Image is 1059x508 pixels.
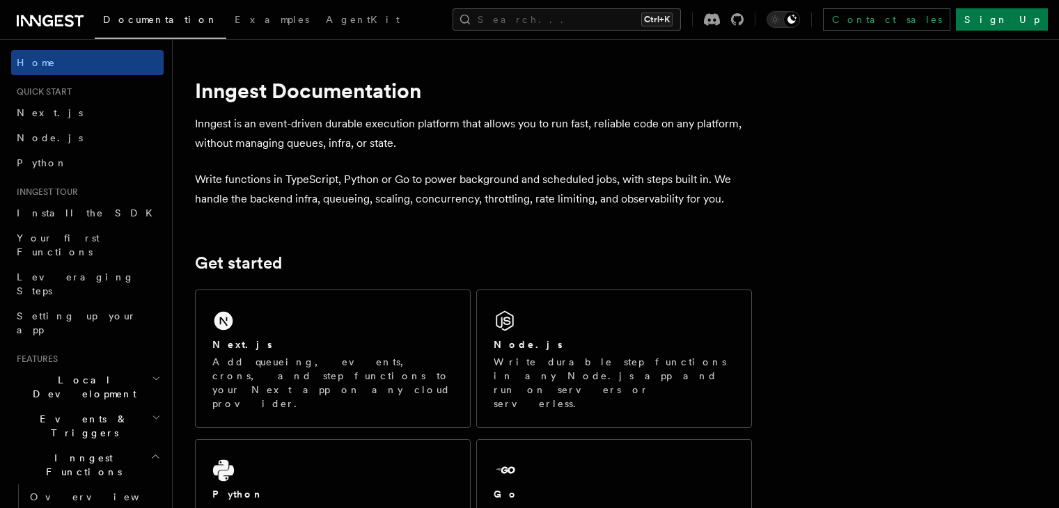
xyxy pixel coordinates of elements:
[494,338,563,351] h2: Node.js
[195,289,471,428] a: Next.jsAdd queueing, events, crons, and step functions to your Next app on any cloud provider.
[17,107,83,118] span: Next.js
[11,125,164,150] a: Node.js
[823,8,950,31] a: Contact sales
[11,412,152,440] span: Events & Triggers
[956,8,1048,31] a: Sign Up
[11,264,164,303] a: Leveraging Steps
[11,445,164,484] button: Inngest Functions
[195,170,752,209] p: Write functions in TypeScript, Python or Go to power background and scheduled jobs, with steps bu...
[212,338,272,351] h2: Next.js
[17,56,56,70] span: Home
[95,4,226,39] a: Documentation
[494,355,735,411] p: Write durable step functions in any Node.js app and run on servers or serverless.
[11,367,164,406] button: Local Development
[17,271,134,296] span: Leveraging Steps
[212,355,453,411] p: Add queueing, events, crons, and step functions to your Next app on any cloud provider.
[11,303,164,342] a: Setting up your app
[17,310,136,335] span: Setting up your app
[11,451,150,479] span: Inngest Functions
[476,289,752,428] a: Node.jsWrite durable step functions in any Node.js app and run on servers or serverless.
[11,225,164,264] a: Your first Functions
[17,157,68,168] span: Python
[226,4,317,38] a: Examples
[453,8,681,31] button: Search...Ctrl+K
[11,86,72,97] span: Quick start
[11,186,78,198] span: Inngest tour
[326,14,400,25] span: AgentKit
[195,78,752,103] h1: Inngest Documentation
[11,150,164,175] a: Python
[11,373,152,401] span: Local Development
[17,207,161,219] span: Install the SDK
[494,487,519,501] h2: Go
[195,114,752,153] p: Inngest is an event-driven durable execution platform that allows you to run fast, reliable code ...
[195,253,282,273] a: Get started
[11,354,58,365] span: Features
[235,14,309,25] span: Examples
[17,132,83,143] span: Node.js
[11,200,164,225] a: Install the SDK
[317,4,408,38] a: AgentKit
[103,14,218,25] span: Documentation
[767,11,800,28] button: Toggle dark mode
[30,491,173,502] span: Overview
[641,13,673,26] kbd: Ctrl+K
[11,50,164,75] a: Home
[11,100,164,125] a: Next.js
[212,487,264,501] h2: Python
[17,232,100,257] span: Your first Functions
[11,406,164,445] button: Events & Triggers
